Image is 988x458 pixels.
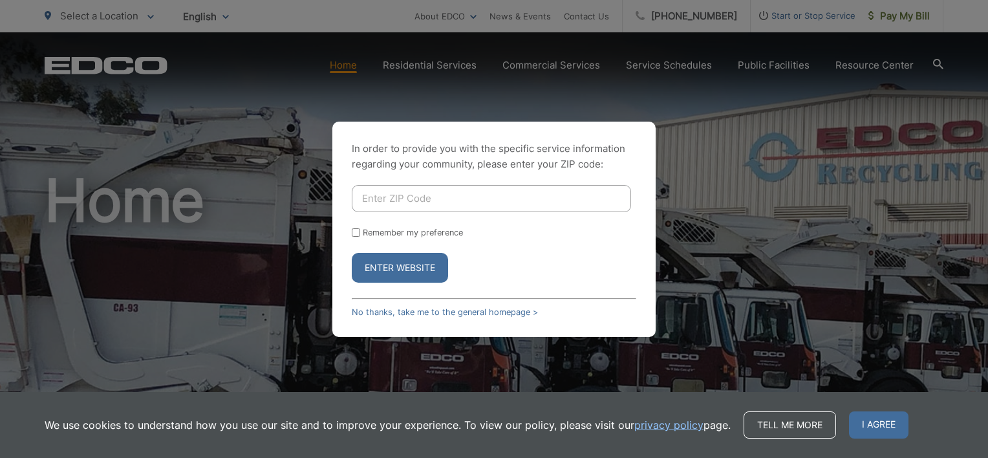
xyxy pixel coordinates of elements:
input: Enter ZIP Code [352,185,631,212]
button: Enter Website [352,253,448,283]
p: We use cookies to understand how you use our site and to improve your experience. To view our pol... [45,417,731,433]
a: Tell me more [744,411,836,439]
p: In order to provide you with the specific service information regarding your community, please en... [352,141,636,172]
a: privacy policy [634,417,703,433]
span: I agree [849,411,908,439]
label: Remember my preference [363,228,463,237]
a: No thanks, take me to the general homepage > [352,307,538,317]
